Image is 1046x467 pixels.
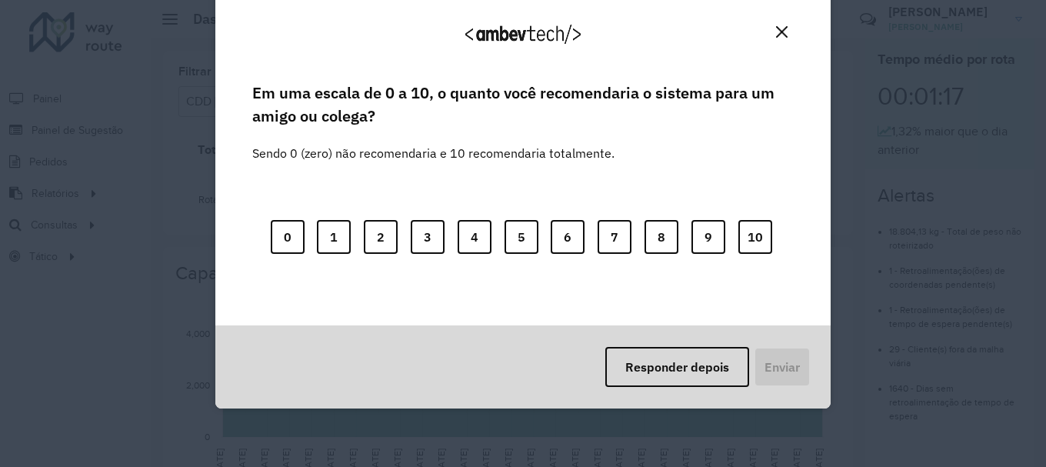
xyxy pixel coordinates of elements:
button: 5 [505,220,538,254]
label: Em uma escala de 0 a 10, o quanto você recomendaria o sistema para um amigo ou colega? [252,82,794,128]
button: 6 [551,220,585,254]
button: 2 [364,220,398,254]
button: 4 [458,220,491,254]
button: Close [770,20,794,44]
img: Logo Ambevtech [465,25,581,44]
img: Close [776,26,788,38]
label: Sendo 0 (zero) não recomendaria e 10 recomendaria totalmente. [252,125,615,162]
button: 8 [645,220,678,254]
button: 0 [271,220,305,254]
button: 3 [411,220,445,254]
button: 7 [598,220,631,254]
button: 10 [738,220,772,254]
button: 9 [691,220,725,254]
button: Responder depois [605,347,749,387]
button: 1 [317,220,351,254]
